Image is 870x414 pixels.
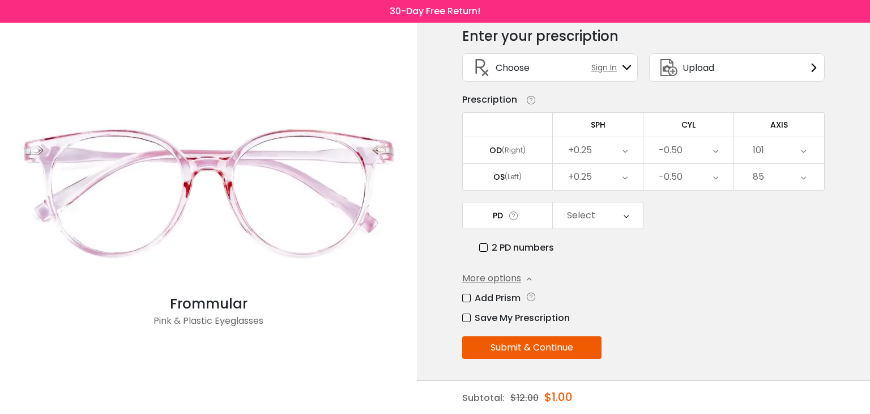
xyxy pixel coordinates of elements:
td: AXIS [734,112,825,137]
td: PD [462,202,553,229]
div: +0.25 [568,166,592,188]
i: Prism [526,291,537,303]
span: Upload [683,61,714,75]
td: CYL [643,112,734,137]
div: (Right) [502,145,526,155]
div: 85 [753,166,764,188]
div: -0.50 [659,166,683,188]
div: -0.50 [659,139,683,162]
div: +0.25 [568,139,592,162]
span: More options [462,272,521,285]
img: Pink Frommular - Plastic Eyeglasses [6,91,411,294]
div: OS [493,172,505,182]
div: Frommular [6,294,411,314]
div: Pink & Plastic Eyeglasses [6,314,411,337]
span: Sign In [591,62,622,74]
div: Enter your prescription [462,25,619,48]
div: $1.00 [544,381,573,413]
span: Choose [496,61,530,75]
label: 2 PD numbers [479,240,554,255]
td: SPH [553,112,643,137]
div: Select [567,204,595,227]
label: Save My Prescription [462,311,570,325]
div: (Left) [505,172,522,182]
button: Submit & Continue [462,336,602,359]
div: 101 [753,139,764,162]
div: Prescription [462,93,517,107]
label: Add Prism [462,291,521,305]
div: OD [489,145,502,155]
